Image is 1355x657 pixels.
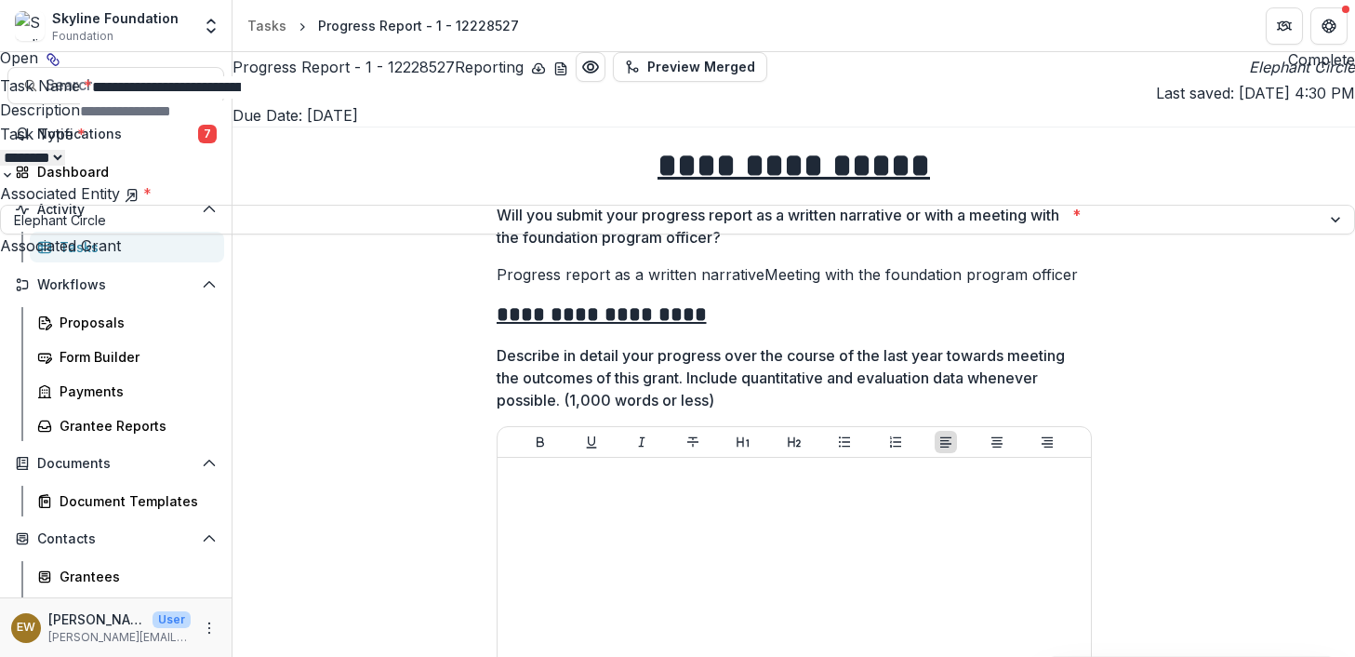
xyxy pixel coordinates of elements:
[38,45,68,74] button: View dependent tasks
[318,16,519,35] div: Progress Report - 1 - 12228527
[198,7,224,45] button: Open entity switcher
[15,11,45,41] img: Skyline Foundation
[1266,7,1303,45] button: Partners
[52,28,113,45] span: Foundation
[247,16,286,35] div: Tasks
[1310,7,1348,45] button: Get Help
[52,8,179,28] div: Skyline Foundation
[1288,48,1355,71] button: Complete
[240,12,526,39] nav: breadcrumb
